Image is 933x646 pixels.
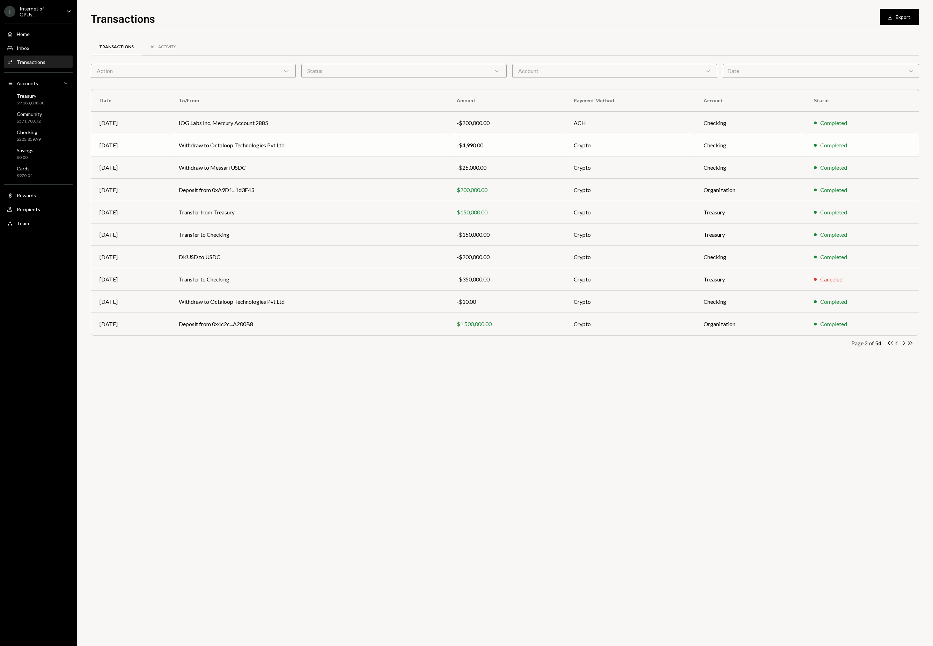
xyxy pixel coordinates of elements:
a: Cards$970.04 [4,163,73,180]
div: [DATE] [100,298,162,306]
div: [DATE] [100,253,162,261]
td: Crypto [565,201,695,223]
div: Completed [820,141,847,149]
td: Transfer from Treasury [170,201,448,223]
td: Crypto [565,179,695,201]
td: Checking [695,291,805,313]
div: $223,859.99 [17,137,41,142]
div: Date [723,64,919,78]
th: Status [806,89,919,112]
td: Organization [695,179,805,201]
div: -$4,990.00 [457,141,557,149]
td: Withdraw to Octaloop Technologies Pvt Ltd [170,134,448,156]
div: Canceled [820,275,843,284]
div: -$200,000.00 [457,119,557,127]
div: $200,000.00 [457,186,557,194]
td: Organization [695,313,805,335]
div: [DATE] [100,230,162,239]
a: Inbox [4,42,73,54]
td: ACH [565,112,695,134]
td: Transfer to Checking [170,268,448,291]
td: Checking [695,134,805,156]
div: Treasury [17,93,44,99]
button: Export [880,9,919,25]
td: Treasury [695,268,805,291]
div: Internet of GPUs... [20,6,61,17]
td: Crypto [565,223,695,246]
th: Payment Method [565,89,695,112]
a: Home [4,28,73,40]
td: Crypto [565,156,695,179]
div: Recipients [17,206,40,212]
div: -$10.00 [457,298,557,306]
div: [DATE] [100,119,162,127]
div: [DATE] [100,320,162,328]
a: Recipients [4,203,73,215]
div: Completed [820,298,847,306]
div: Transactions [17,59,45,65]
div: I [4,6,15,17]
h1: Transactions [91,11,155,25]
td: Transfer to Checking [170,223,448,246]
td: Crypto [565,134,695,156]
div: Rewards [17,192,36,198]
a: Checking$223,859.99 [4,127,73,144]
div: Completed [820,163,847,172]
td: Withdraw to Messari USDC [170,156,448,179]
td: DKUSD to USDC [170,246,448,268]
div: Team [17,220,29,226]
div: [DATE] [100,141,162,149]
td: Treasury [695,223,805,246]
a: Community$571,703.72 [4,109,73,126]
td: Crypto [565,291,695,313]
td: Crypto [565,246,695,268]
div: -$25,000.00 [457,163,557,172]
th: Account [695,89,805,112]
a: All Activity [142,38,184,56]
div: -$200,000.00 [457,253,557,261]
td: Crypto [565,268,695,291]
div: All Activity [150,44,176,50]
td: Withdraw to Octaloop Technologies Pvt Ltd [170,291,448,313]
div: Community [17,111,42,117]
div: Transactions [99,44,134,50]
div: Completed [820,119,847,127]
th: Date [91,89,170,112]
div: Savings [17,147,34,153]
div: Home [17,31,30,37]
a: Transactions [91,38,142,56]
div: $9,183,008.30 [17,100,44,106]
div: $0.00 [17,155,34,161]
th: To/From [170,89,448,112]
td: Crypto [565,313,695,335]
div: Status [301,64,506,78]
div: -$350,000.00 [457,275,557,284]
td: Treasury [695,201,805,223]
a: Accounts [4,77,73,89]
div: $150,000.00 [457,208,557,216]
div: Completed [820,208,847,216]
div: Cards [17,166,32,171]
div: [DATE] [100,275,162,284]
div: -$150,000.00 [457,230,557,239]
a: Transactions [4,56,73,68]
div: [DATE] [100,186,162,194]
div: $1,500,000.00 [457,320,557,328]
div: $970.04 [17,173,32,179]
a: Treasury$9,183,008.30 [4,91,73,108]
td: Deposit from 0xA9D1...1d3E43 [170,179,448,201]
div: [DATE] [100,163,162,172]
td: Checking [695,246,805,268]
div: Action [91,64,296,78]
a: Team [4,217,73,229]
div: Completed [820,253,847,261]
a: Savings$0.00 [4,145,73,162]
td: Deposit from 0x4c2c...A200B8 [170,313,448,335]
td: IOG Labs Inc. Mercury Account 2885 [170,112,448,134]
div: Inbox [17,45,29,51]
div: Accounts [17,80,38,86]
td: Checking [695,112,805,134]
div: Checking [17,129,41,135]
div: [DATE] [100,208,162,216]
div: Account [512,64,717,78]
